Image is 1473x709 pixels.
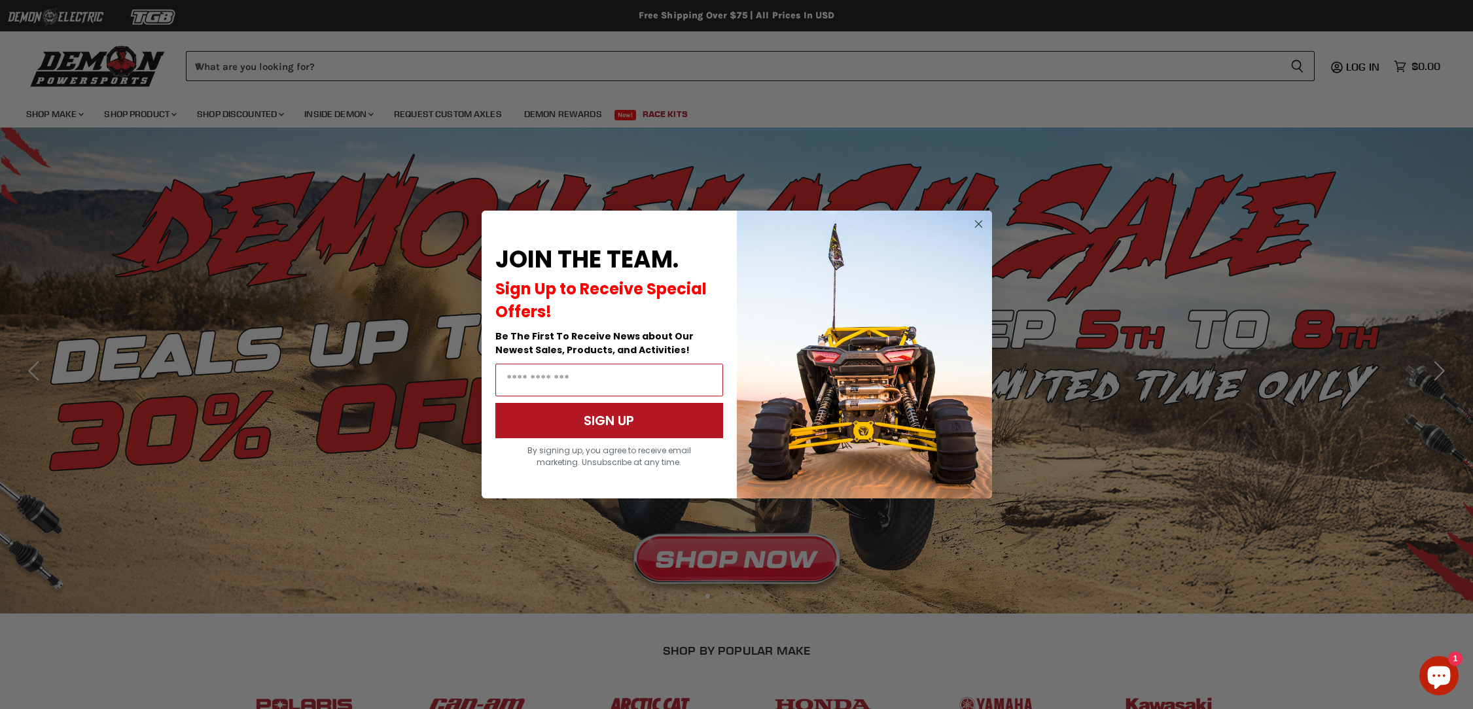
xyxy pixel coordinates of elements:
button: Close dialog [970,216,987,232]
span: JOIN THE TEAM. [495,243,679,276]
img: a9095488-b6e7-41ba-879d-588abfab540b.jpeg [737,211,992,498]
inbox-online-store-chat: Shopify online store chat [1415,656,1463,699]
button: SIGN UP [495,403,723,438]
span: By signing up, you agree to receive email marketing. Unsubscribe at any time. [527,445,691,468]
input: Email Address [495,364,723,396]
span: Be The First To Receive News about Our Newest Sales, Products, and Activities! [495,330,694,356]
span: Sign Up to Receive Special Offers! [495,278,707,322]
